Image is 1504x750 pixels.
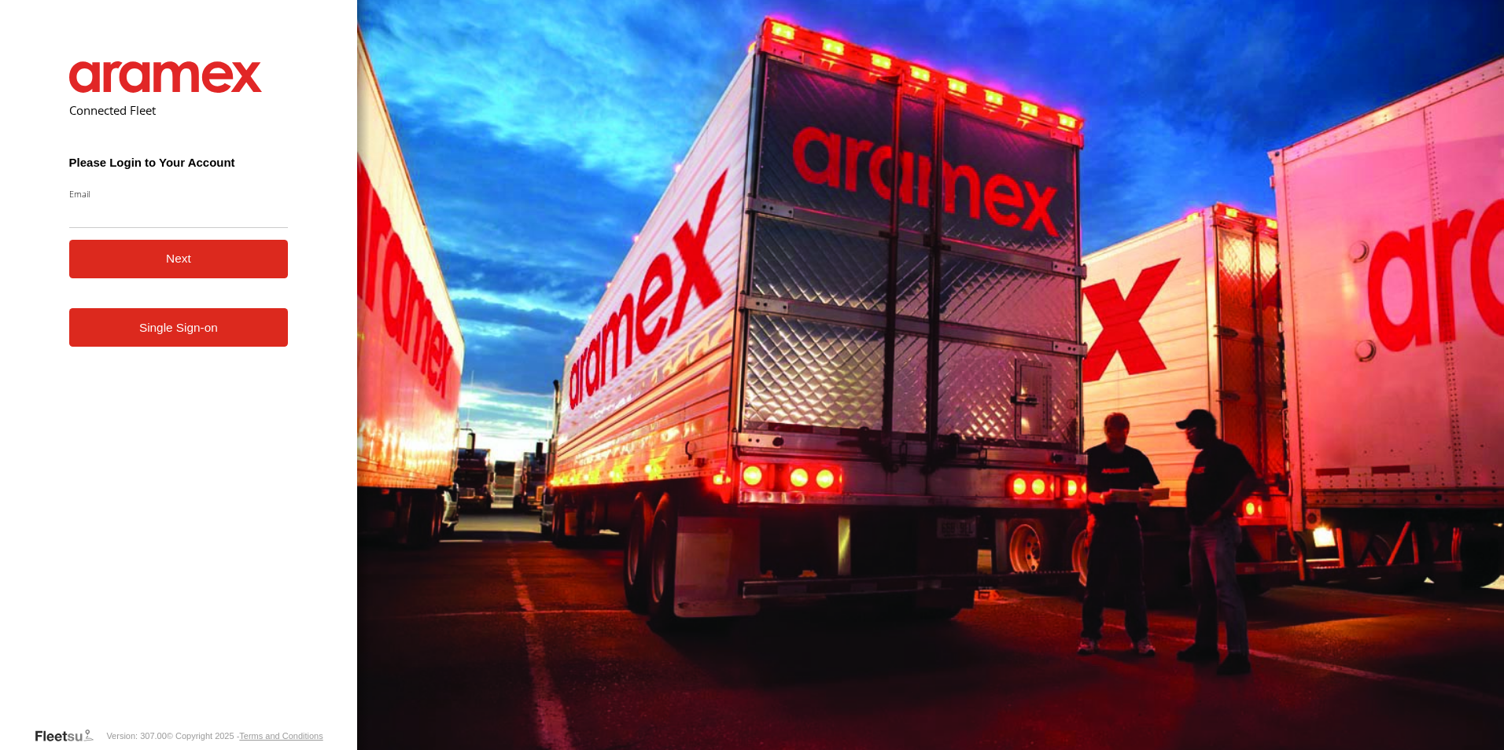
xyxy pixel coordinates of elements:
[239,731,323,741] a: Terms and Conditions
[69,308,289,347] a: Single Sign-on
[69,61,263,93] img: Aramex
[34,728,106,744] a: Visit our Website
[69,240,289,278] button: Next
[69,188,289,200] label: Email
[167,731,323,741] div: © Copyright 2025 -
[69,156,289,169] h3: Please Login to Your Account
[106,731,166,741] div: Version: 307.00
[69,102,289,118] h2: Connected Fleet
